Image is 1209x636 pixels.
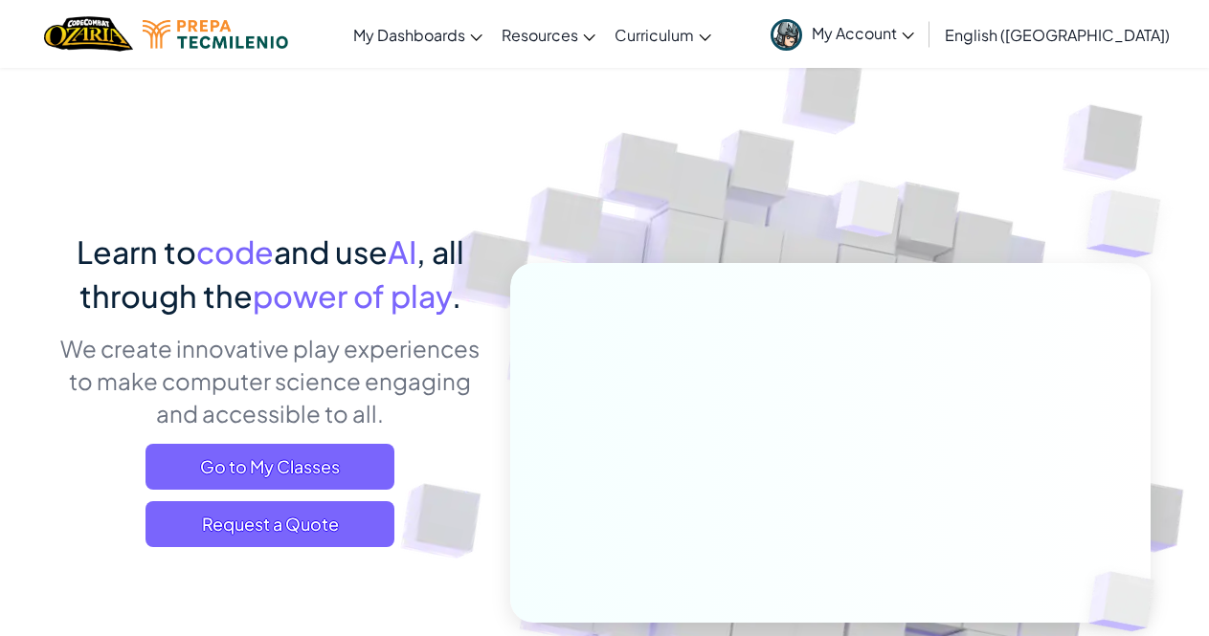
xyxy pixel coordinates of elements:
[812,23,914,43] span: My Account
[452,276,461,315] span: .
[492,9,605,60] a: Resources
[502,25,578,45] span: Resources
[388,232,416,271] span: AI
[353,25,465,45] span: My Dashboards
[44,14,133,54] a: Ozaria by CodeCombat logo
[761,4,924,64] a: My Account
[146,501,394,547] a: Request a Quote
[945,25,1170,45] span: English ([GEOGRAPHIC_DATA])
[274,232,388,271] span: and use
[59,332,481,429] p: We create innovative play experiences to make computer science engaging and accessible to all.
[935,9,1179,60] a: English ([GEOGRAPHIC_DATA])
[605,9,721,60] a: Curriculum
[77,232,196,271] span: Learn to
[344,9,492,60] a: My Dashboards
[615,25,694,45] span: Curriculum
[44,14,133,54] img: Home
[253,276,452,315] span: power of play
[146,444,394,490] a: Go to My Classes
[143,20,288,49] img: Tecmilenio logo
[196,232,274,271] span: code
[771,19,802,51] img: avatar
[799,143,937,285] img: Overlap cubes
